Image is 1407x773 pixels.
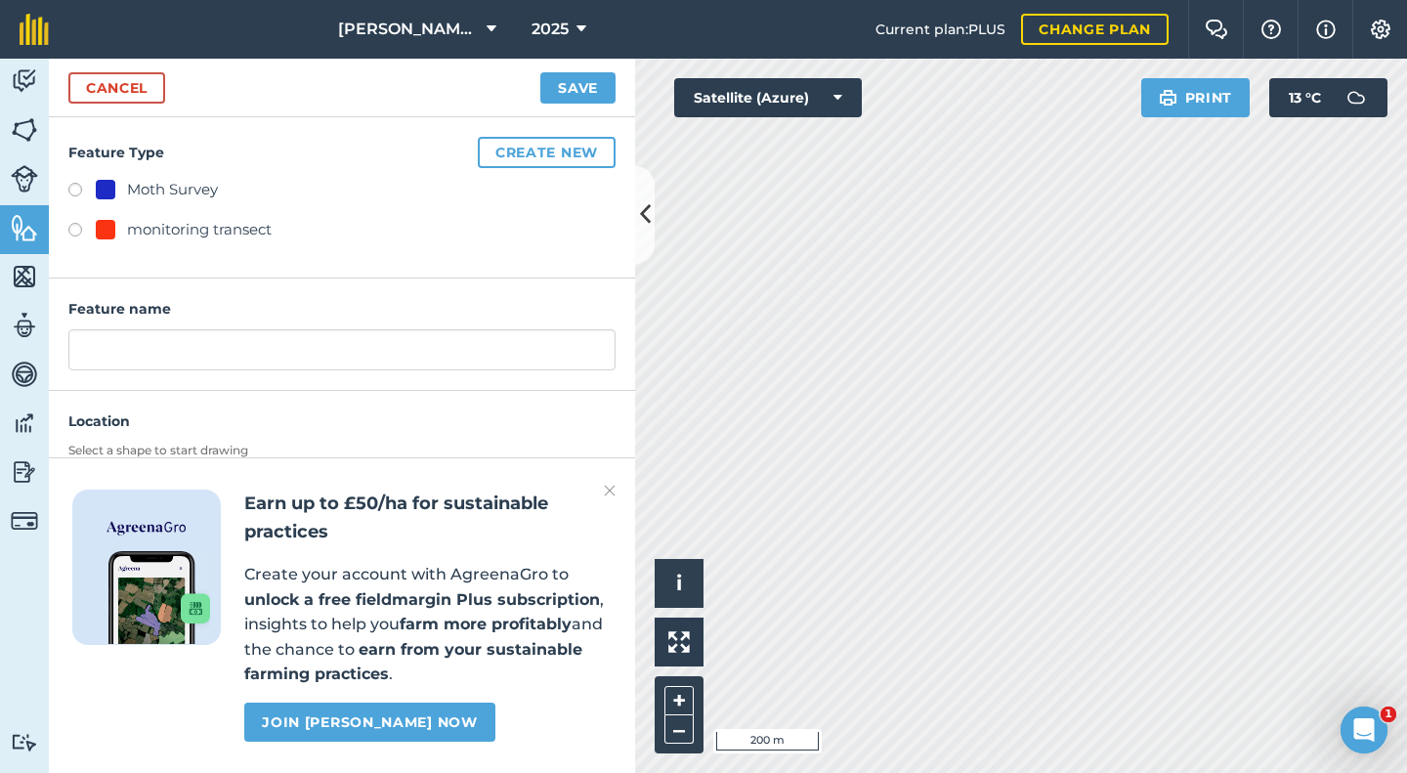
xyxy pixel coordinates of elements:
[532,18,569,41] span: 2025
[127,178,218,201] div: Moth Survey
[1205,20,1228,39] img: Two speech bubbles overlapping with the left bubble in the forefront
[127,218,272,241] div: monitoring transect
[1259,20,1283,39] img: A question mark icon
[1337,78,1376,117] img: svg+xml;base64,PD94bWwgdmVyc2lvbj0iMS4wIiBlbmNvZGluZz0idXRmLTgiPz4KPCEtLSBHZW5lcmF0b3I6IEFkb2JlIE...
[11,213,38,242] img: svg+xml;base64,PHN2ZyB4bWxucz0iaHR0cDovL3d3dy53My5vcmcvMjAwMC9zdmciIHdpZHRoPSI1NiIgaGVpZ2h0PSI2MC...
[540,72,616,104] button: Save
[11,360,38,389] img: svg+xml;base64,PD94bWwgdmVyc2lvbj0iMS4wIiBlbmNvZGluZz0idXRmLTgiPz4KPCEtLSBHZW5lcmF0b3I6IEFkb2JlIE...
[11,311,38,340] img: svg+xml;base64,PD94bWwgdmVyc2lvbj0iMS4wIiBlbmNvZGluZz0idXRmLTgiPz4KPCEtLSBHZW5lcmF0b3I6IEFkb2JlIE...
[604,479,616,502] img: svg+xml;base64,PHN2ZyB4bWxucz0iaHR0cDovL3d3dy53My5vcmcvMjAwMC9zdmciIHdpZHRoPSIyMiIgaGVpZ2h0PSIzMC...
[11,408,38,438] img: svg+xml;base64,PD94bWwgdmVyc2lvbj0iMS4wIiBlbmNvZGluZz0idXRmLTgiPz4KPCEtLSBHZW5lcmF0b3I6IEFkb2JlIE...
[11,66,38,96] img: svg+xml;base64,PD94bWwgdmVyc2lvbj0iMS4wIiBlbmNvZGluZz0idXRmLTgiPz4KPCEtLSBHZW5lcmF0b3I6IEFkb2JlIE...
[11,262,38,291] img: svg+xml;base64,PHN2ZyB4bWxucz0iaHR0cDovL3d3dy53My5vcmcvMjAwMC9zdmciIHdpZHRoPSI1NiIgaGVpZ2h0PSI2MC...
[108,551,210,644] img: Screenshot of the Gro app
[1269,78,1387,117] button: 13 °C
[338,18,479,41] span: [PERSON_NAME][GEOGRAPHIC_DATA]
[1316,18,1336,41] img: svg+xml;base64,PHN2ZyB4bWxucz0iaHR0cDovL3d3dy53My5vcmcvMjAwMC9zdmciIHdpZHRoPSIxNyIgaGVpZ2h0PSIxNy...
[68,72,165,104] a: Cancel
[244,703,494,742] a: Join [PERSON_NAME] now
[11,115,38,145] img: svg+xml;base64,PHN2ZyB4bWxucz0iaHR0cDovL3d3dy53My5vcmcvMjAwMC9zdmciIHdpZHRoPSI1NiIgaGVpZ2h0PSI2MC...
[68,137,616,168] h4: Feature Type
[244,490,612,546] h2: Earn up to £50/ha for sustainable practices
[1341,707,1387,753] iframe: Intercom live chat
[1289,78,1321,117] span: 13 ° C
[1159,86,1177,109] img: svg+xml;base64,PHN2ZyB4bWxucz0iaHR0cDovL3d3dy53My5vcmcvMjAwMC9zdmciIHdpZHRoPSIxOSIgaGVpZ2h0PSIyNC...
[68,410,616,432] h4: Location
[1381,707,1396,722] span: 1
[68,298,616,320] h4: Feature name
[400,615,572,633] strong: farm more profitably
[875,19,1005,40] span: Current plan : PLUS
[655,559,703,608] button: i
[68,443,616,458] h3: Select a shape to start drawing
[478,137,616,168] button: Create new
[11,507,38,535] img: svg+xml;base64,PD94bWwgdmVyc2lvbj0iMS4wIiBlbmNvZGluZz0idXRmLTgiPz4KPCEtLSBHZW5lcmF0b3I6IEFkb2JlIE...
[1141,78,1251,117] button: Print
[11,733,38,752] img: svg+xml;base64,PD94bWwgdmVyc2lvbj0iMS4wIiBlbmNvZGluZz0idXRmLTgiPz4KPCEtLSBHZW5lcmF0b3I6IEFkb2JlIE...
[11,457,38,487] img: svg+xml;base64,PD94bWwgdmVyc2lvbj0iMS4wIiBlbmNvZGluZz0idXRmLTgiPz4KPCEtLSBHZW5lcmF0b3I6IEFkb2JlIE...
[668,631,690,653] img: Four arrows, one pointing top left, one top right, one bottom right and the last bottom left
[664,715,694,744] button: –
[244,590,600,609] strong: unlock a free fieldmargin Plus subscription
[674,78,862,117] button: Satellite (Azure)
[11,165,38,193] img: svg+xml;base64,PD94bWwgdmVyc2lvbj0iMS4wIiBlbmNvZGluZz0idXRmLTgiPz4KPCEtLSBHZW5lcmF0b3I6IEFkb2JlIE...
[1369,20,1392,39] img: A cog icon
[244,640,582,684] strong: earn from your sustainable farming practices
[1021,14,1169,45] a: Change plan
[20,14,49,45] img: fieldmargin Logo
[244,562,612,687] p: Create your account with AgreenaGro to , insights to help you and the chance to .
[676,571,682,595] span: i
[664,686,694,715] button: +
